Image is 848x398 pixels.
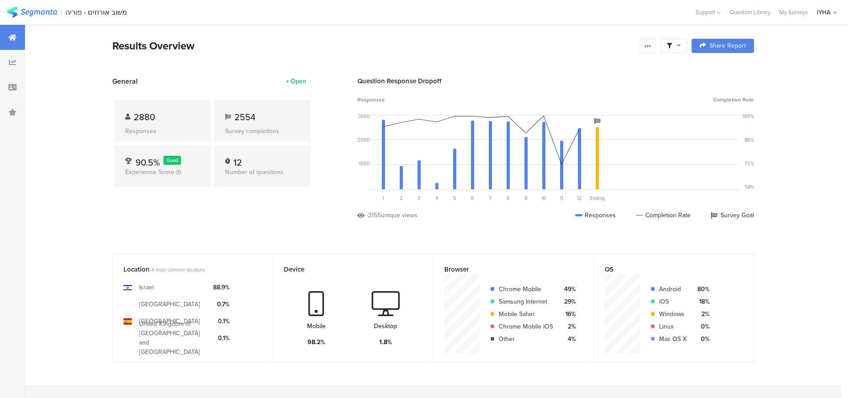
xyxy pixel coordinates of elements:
i: Survey Goal [594,118,600,124]
div: 86% [745,136,754,143]
span: 9 [524,195,528,202]
div: Responses [575,211,616,220]
span: 2880 [134,110,155,124]
div: 0.7% [213,300,229,309]
div: 2% [694,309,709,319]
span: 4 [435,195,438,202]
div: 12 [234,156,242,165]
div: 72% [745,160,754,167]
div: 0.1% [213,317,229,326]
div: 16% [560,309,576,319]
span: 12 [577,195,582,202]
span: 11 [560,195,563,202]
div: 3000 [358,113,370,120]
div: Windows [659,309,687,319]
span: 8 [507,195,509,202]
div: 0.1% [213,333,229,343]
div: 1000 [359,160,370,167]
div: iOS [659,297,687,306]
div: 4% [560,334,576,344]
div: Browser [444,264,568,274]
span: 3 [418,195,420,202]
span: Number of questions [225,167,283,177]
div: Israel [139,283,154,292]
span: 90.5% [135,156,160,169]
div: unique views [381,211,418,220]
a: My Surveys [775,8,812,16]
div: Android [659,284,687,294]
div: 2% [560,322,576,331]
div: Question Response Dropoff [357,76,754,86]
div: 2000 [357,136,370,143]
span: Experience Score [125,167,174,177]
div: Location [123,264,247,274]
div: Chrome Mobile [499,284,553,294]
div: United Kingdom of [GEOGRAPHIC_DATA] and [GEOGRAPHIC_DATA] [139,319,206,357]
div: [GEOGRAPHIC_DATA] [139,300,200,309]
div: 29% [560,297,576,306]
span: 10 [541,195,546,202]
div: Responses [125,126,200,136]
div: Mobile [307,321,326,331]
div: Chrome Mobile iOS [499,322,553,331]
div: Survey Goal [711,211,754,220]
div: Samsung Internet [499,297,553,306]
div: Support [696,5,721,19]
div: 3155 [368,211,381,220]
span: Responses [357,96,385,104]
span: General [112,76,138,86]
span: 2554 [234,110,255,124]
div: Mac OS X [659,334,687,344]
div: Linux [659,322,687,331]
div: 80% [694,284,709,294]
span: 4 most common locations [152,266,205,273]
div: | [61,7,62,17]
div: 98.2% [307,337,325,347]
div: Other [499,334,553,344]
span: 2 [400,195,403,202]
div: Device [284,264,408,274]
span: 1 [382,195,384,202]
span: Good [167,157,178,164]
span: 7 [489,195,492,202]
div: Completion Rate [636,211,691,220]
div: Survey completions [225,126,300,136]
div: OS [605,264,728,274]
div: [GEOGRAPHIC_DATA] [139,317,200,326]
img: segmanta logo [7,7,57,18]
div: 58% [745,183,754,191]
span: 6 [471,195,474,202]
div: 88.9% [213,283,229,292]
span: 5 [453,195,456,202]
div: 18% [694,297,709,306]
div: משוב אורחים - פוריה [66,8,127,16]
div: 0% [694,334,709,344]
div: Desktop [374,321,397,331]
div: IYHA [817,8,831,16]
div: 100% [742,113,754,120]
div: 49% [560,284,576,294]
div: Results Overview [112,38,635,54]
div: Open [291,77,306,86]
div: Ending [588,195,606,202]
div: Mobile Safari [499,309,553,319]
div: 0% [694,322,709,331]
a: Question Library [725,8,775,16]
span: Completion Rate [713,96,754,104]
div: 1.8% [379,337,392,347]
span: Share Report [709,43,746,49]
